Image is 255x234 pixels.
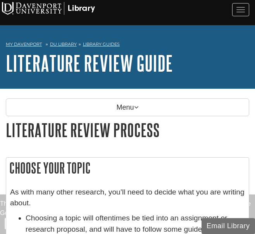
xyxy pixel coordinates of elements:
a: Library Guides [83,41,120,47]
a: Literature Review Guide [6,51,173,75]
h2: Choose your topic [6,158,249,178]
h1: Literature Review Process [6,120,249,140]
button: Email Library [202,218,255,234]
p: As with many other research, you’ll need to decide what you are writing about. [10,187,245,209]
a: My Davenport [6,41,42,48]
a: DU Library [50,41,77,47]
p: Menu [6,98,249,116]
img: Davenport University Logo [2,2,95,15]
